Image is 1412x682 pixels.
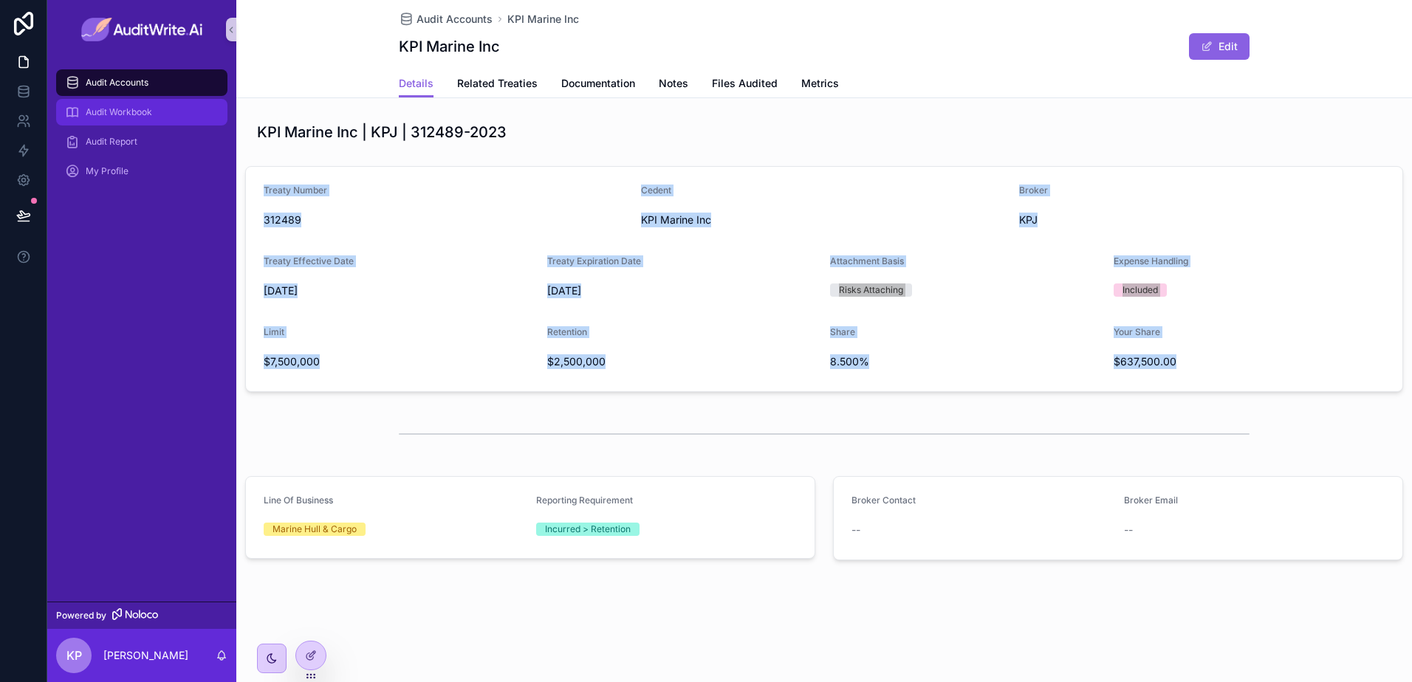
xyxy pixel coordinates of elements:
[659,76,688,91] span: Notes
[47,602,236,629] a: Powered by
[417,12,493,27] span: Audit Accounts
[830,255,904,266] span: Attachment Basis
[830,354,1102,369] span: 8.500%
[712,70,778,100] a: Files Audited
[1124,523,1133,537] span: --
[86,77,148,89] span: Audit Accounts
[56,69,227,96] a: Audit Accounts
[547,326,587,337] span: Retention
[257,122,507,142] h1: KPI Marine Inc | KPJ | 312489-2023
[399,12,493,27] a: Audit Accounts
[273,523,357,536] div: Marine Hull & Cargo
[399,70,433,98] a: Details
[801,70,839,100] a: Metrics
[457,76,538,91] span: Related Treaties
[545,523,631,536] div: Incurred > Retention
[1123,283,1158,297] div: Included
[536,495,633,506] span: Reporting Requirement
[264,255,354,266] span: Treaty Effective Date
[1124,495,1178,506] span: Broker Email
[56,128,227,155] a: Audit Report
[66,647,82,664] span: KP
[264,283,535,298] span: [DATE]
[801,76,839,91] span: Metrics
[507,12,579,27] a: KPI Marine Inc
[1114,354,1385,369] span: $637,500.00
[399,76,433,91] span: Details
[264,326,284,337] span: Limit
[547,283,819,298] span: [DATE]
[1019,185,1048,196] span: Broker
[103,648,188,663] p: [PERSON_NAME]
[264,495,333,506] span: Line Of Business
[56,158,227,185] a: My Profile
[641,185,671,196] span: Cedent
[712,76,778,91] span: Files Audited
[1189,33,1250,60] button: Edit
[561,70,635,100] a: Documentation
[1114,326,1160,337] span: Your Share
[86,165,128,177] span: My Profile
[641,213,1007,227] span: KPI Marine Inc
[399,36,500,57] h1: KPI Marine Inc
[659,70,688,100] a: Notes
[851,523,860,537] span: --
[1114,255,1188,266] span: Expense Handling
[264,354,535,369] span: $7,500,000
[264,185,327,196] span: Treaty Number
[86,136,137,148] span: Audit Report
[56,99,227,125] a: Audit Workbook
[47,59,236,204] div: scrollable content
[830,326,855,337] span: Share
[547,255,641,266] span: Treaty Expiration Date
[547,354,819,369] span: $2,500,000
[56,610,106,621] span: Powered by
[264,213,629,227] span: 312489
[457,70,538,100] a: Related Treaties
[561,76,635,91] span: Documentation
[839,283,903,297] div: Risks Attaching
[851,495,916,506] span: Broker Contact
[86,106,152,118] span: Audit Workbook
[1019,213,1385,227] span: KPJ
[81,18,203,41] img: App logo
